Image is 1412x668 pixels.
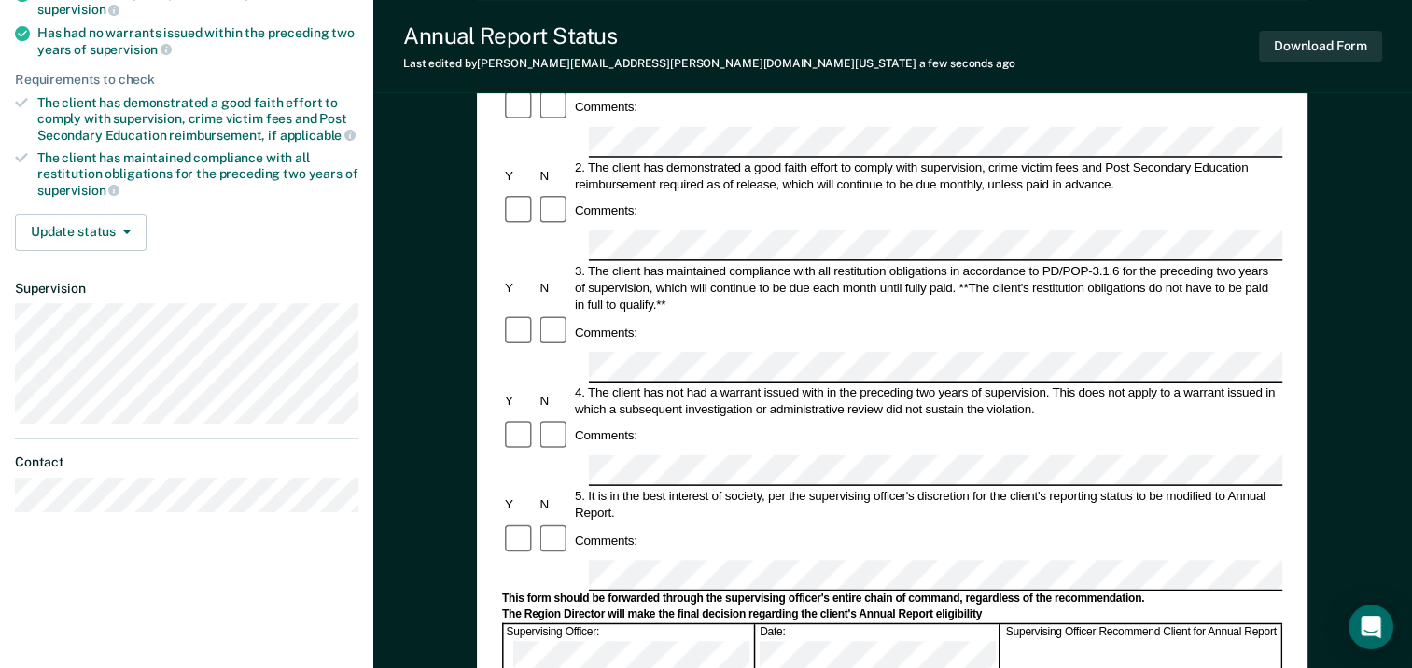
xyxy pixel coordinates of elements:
div: Comments: [572,427,640,444]
div: 5. It is in the best interest of society, per the supervising officer's discretion for the client... [572,488,1282,522]
span: supervision [37,183,119,198]
dt: Supervision [15,281,358,297]
div: Open Intercom Messenger [1349,605,1393,649]
div: Requirements to check [15,72,358,88]
button: Update status [15,214,147,251]
div: This form should be forwarded through the supervising officer's entire chain of command, regardle... [502,591,1282,606]
div: 2. The client has demonstrated a good faith effort to comply with supervision, crime victim fees ... [572,159,1282,192]
div: The Region Director will make the final decision regarding the client's Annual Report eligibility [502,607,1282,622]
div: N [538,392,572,409]
div: Y [502,392,537,409]
div: Y [502,167,537,184]
div: Y [502,496,537,513]
div: N [538,167,572,184]
div: Comments: [572,532,640,549]
div: N [538,279,572,296]
button: Download Form [1259,31,1382,62]
div: Comments: [572,324,640,341]
div: Last edited by [PERSON_NAME][EMAIL_ADDRESS][PERSON_NAME][DOMAIN_NAME][US_STATE] [403,57,1015,70]
div: Has had no warrants issued within the preceding two years of [37,25,358,57]
div: Comments: [572,99,640,116]
div: Annual Report Status [403,22,1015,49]
div: 3. The client has maintained compliance with all restitution obligations in accordance to PD/POP-... [572,262,1282,313]
dt: Contact [15,454,358,470]
div: 4. The client has not had a warrant issued with in the preceding two years of supervision. This d... [572,383,1282,417]
div: N [538,496,572,513]
div: The client has maintained compliance with all restitution obligations for the preceding two years of [37,150,358,198]
span: supervision [37,2,119,17]
span: supervision [90,42,172,57]
div: Y [502,279,537,296]
div: The client has demonstrated a good faith effort to comply with supervision, crime victim fees and... [37,95,358,143]
span: a few seconds ago [919,57,1015,70]
span: applicable [280,128,356,143]
div: Comments: [572,202,640,219]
